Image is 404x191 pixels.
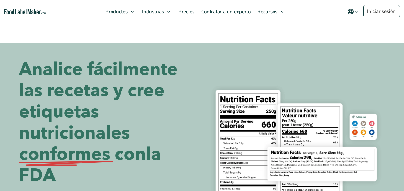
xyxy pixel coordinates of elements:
[363,5,400,17] a: Iniciar sesión
[140,8,165,15] span: Industrias
[256,8,278,15] span: Recursos
[19,59,197,186] h1: Analice fácilmente las recetas y cree etiquetas nutricionales la FDA
[343,5,363,18] button: Change language
[19,144,146,165] span: conformes con
[103,8,128,15] span: Productos
[176,8,195,15] span: Precios
[4,9,46,14] a: Food Label Maker homepage
[199,8,251,15] span: Contratar a un experto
